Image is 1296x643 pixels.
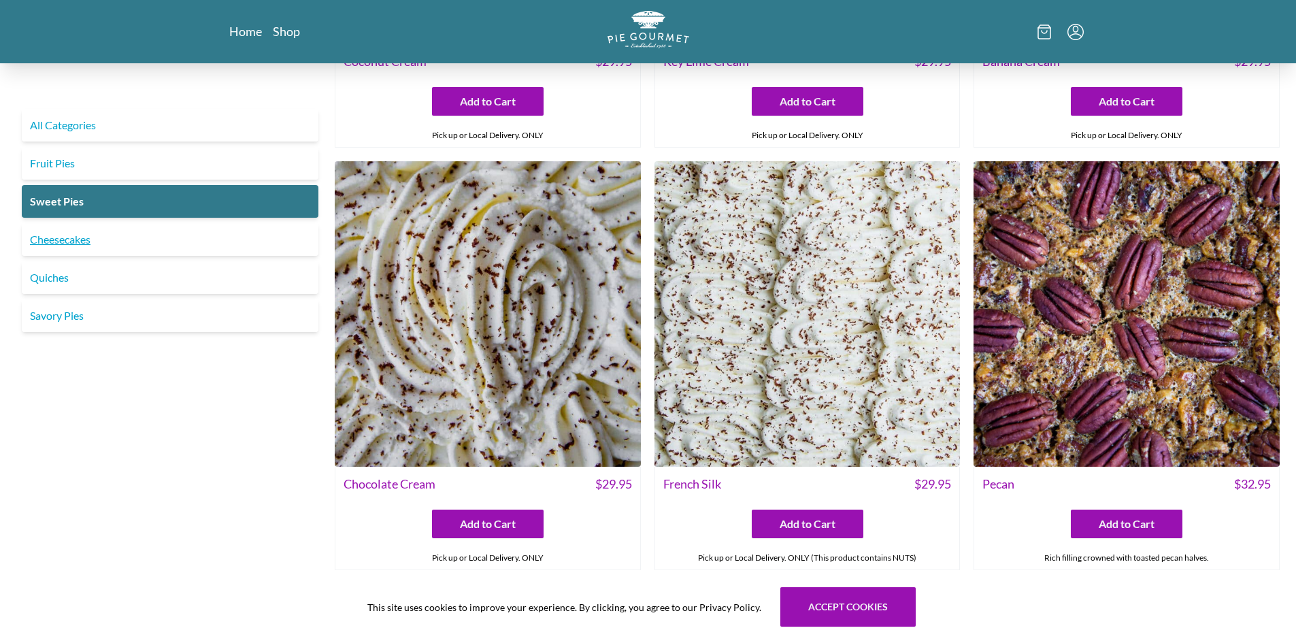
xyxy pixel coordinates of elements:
span: Chocolate Cream [344,475,435,493]
span: Add to Cart [460,516,516,532]
a: Quiches [22,261,318,294]
button: Add to Cart [1071,87,1182,116]
div: Rich filling crowned with toasted pecan halves. [974,546,1279,570]
img: French Silk [654,161,961,467]
a: Sweet Pies [22,185,318,218]
img: Chocolate Cream [335,161,641,467]
div: Pick up or Local Delivery. ONLY [655,124,960,147]
button: Add to Cart [1071,510,1182,538]
img: Pecan [974,161,1280,467]
span: French Silk [663,475,721,493]
span: This site uses cookies to improve your experience. By clicking, you agree to our Privacy Policy. [367,600,761,614]
button: Menu [1067,24,1084,40]
a: Home [229,23,262,39]
span: Add to Cart [460,93,516,110]
div: Pick up or Local Delivery. ONLY [974,124,1279,147]
a: Savory Pies [22,299,318,332]
span: Pecan [982,475,1014,493]
span: Add to Cart [780,516,835,532]
a: Logo [608,11,689,52]
button: Add to Cart [752,510,863,538]
div: Pick up or Local Delivery. ONLY (This product contains NUTS) [655,546,960,570]
a: Shop [273,23,300,39]
a: All Categories [22,109,318,142]
div: Pick up or Local Delivery. ONLY [335,124,640,147]
span: $ 32.95 [1234,475,1271,493]
button: Add to Cart [432,87,544,116]
button: Add to Cart [752,87,863,116]
a: Fruit Pies [22,147,318,180]
span: Add to Cart [1099,516,1154,532]
span: Add to Cart [1099,93,1154,110]
span: Add to Cart [780,93,835,110]
a: Cheesecakes [22,223,318,256]
span: $ 29.95 [914,475,951,493]
img: logo [608,11,689,48]
div: Pick up or Local Delivery. ONLY [335,546,640,570]
button: Add to Cart [432,510,544,538]
button: Accept cookies [780,587,916,627]
span: $ 29.95 [595,475,632,493]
